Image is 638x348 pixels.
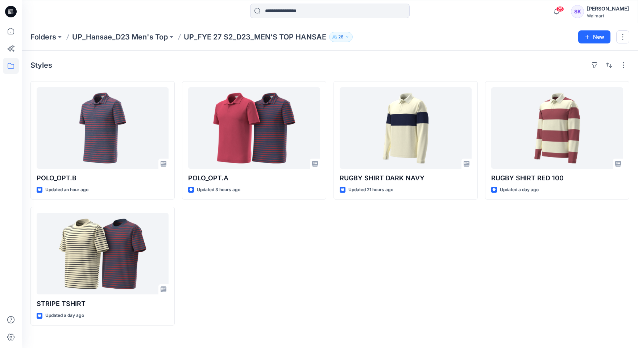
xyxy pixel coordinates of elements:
[37,173,169,183] p: POLO_OPT.B
[184,32,326,42] p: UP_FYE 27 S2_D23_MEN’S TOP HANSAE
[556,6,564,12] span: 25
[37,299,169,309] p: STRIPE TSHIRT
[338,33,344,41] p: 26
[188,173,320,183] p: POLO_OPT.A
[45,312,84,319] p: Updated a day ago
[348,186,393,194] p: Updated 21 hours ago
[571,5,584,18] div: SK
[500,186,539,194] p: Updated a day ago
[491,173,623,183] p: RUGBY SHIRT RED 100
[72,32,168,42] a: UP_Hansae_D23 Men's Top
[329,32,353,42] button: 26
[340,173,472,183] p: RUGBY SHIRT DARK NAVY
[188,87,320,169] a: POLO_OPT.A
[587,13,629,18] div: Walmart
[30,32,56,42] a: Folders
[37,213,169,294] a: STRIPE TSHIRT
[30,61,52,70] h4: Styles
[578,30,610,43] button: New
[37,87,169,169] a: POLO_OPT.B
[197,186,240,194] p: Updated 3 hours ago
[340,87,472,169] a: RUGBY SHIRT DARK NAVY
[45,186,88,194] p: Updated an hour ago
[587,4,629,13] div: [PERSON_NAME]
[491,87,623,169] a: RUGBY SHIRT RED 100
